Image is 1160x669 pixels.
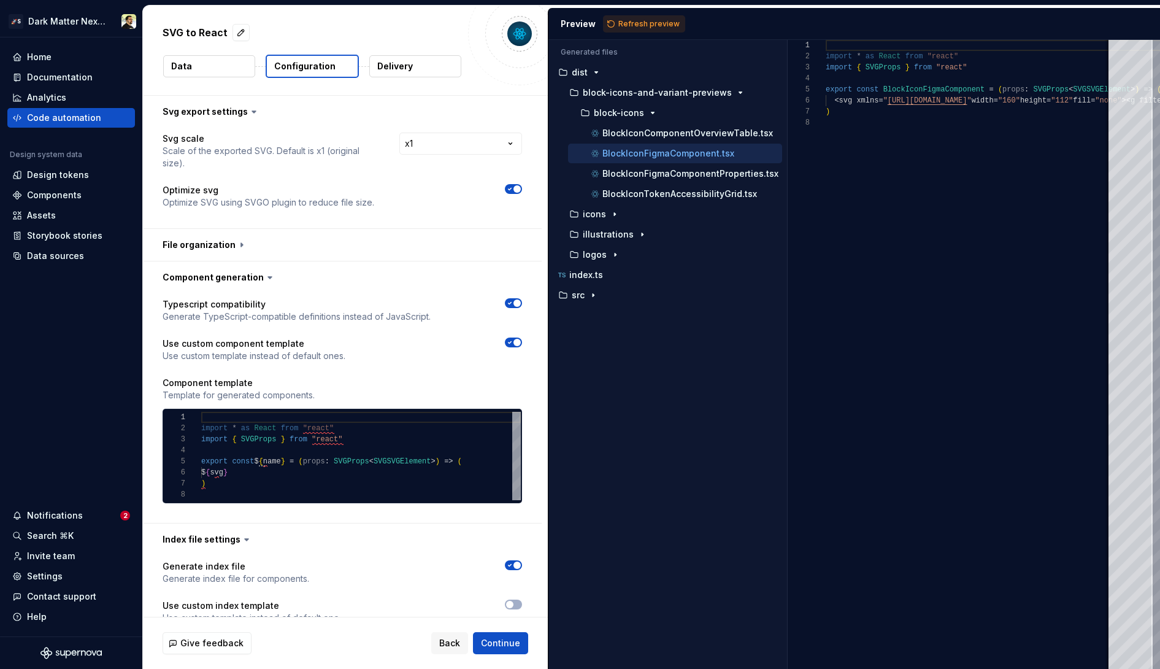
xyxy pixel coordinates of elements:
[27,590,96,603] div: Contact support
[27,51,52,63] div: Home
[553,268,782,282] button: index.ts
[163,350,345,362] p: Use custom template instead of default ones.
[1073,85,1131,94] span: SVGSVGElement
[205,468,210,477] span: {
[254,457,258,466] span: $
[826,52,852,61] span: import
[563,106,782,120] button: block-icons
[928,52,958,61] span: "react"
[568,167,782,180] button: BlockIconFigmaComponentProperties.tsx
[377,60,413,72] p: Delivery
[163,445,185,456] div: 4
[788,117,810,128] div: 8
[856,63,861,72] span: {
[163,573,309,585] p: Generate index file for components.
[163,338,345,350] p: Use custom component template
[866,63,901,72] span: SVGProps
[163,196,374,209] p: Optimize SVG using SVGO plugin to reduce file size.
[553,288,782,302] button: src
[602,189,757,199] p: BlockIconTokenAccessibilityGrid.tsx
[558,207,782,221] button: icons
[163,560,309,573] p: Generate index file
[274,60,336,72] p: Configuration
[856,85,878,94] span: const
[120,511,130,520] span: 2
[27,550,75,562] div: Invite team
[290,457,294,466] span: =
[439,637,460,649] span: Back
[232,435,236,444] span: {
[436,457,440,466] span: )
[7,587,135,606] button: Contact support
[1091,96,1095,105] span: =
[558,86,782,99] button: block-icons-and-variant-previews
[163,55,255,77] button: Data
[27,250,84,262] div: Data sources
[163,423,185,434] div: 2
[27,169,89,181] div: Design tokens
[163,489,185,500] div: 8
[914,63,932,72] span: from
[1051,96,1073,105] span: "112"
[7,506,135,525] button: Notifications2
[431,632,468,654] button: Back
[2,8,140,34] button: 🚀SDark Matter Next GenHonza Toman
[1095,96,1121,105] span: "none"
[7,206,135,225] a: Assets
[989,85,993,94] span: =
[163,184,374,196] p: Optimize svg
[1047,96,1051,105] span: =
[1069,85,1073,94] span: <
[883,96,887,105] span: "
[971,96,993,105] span: width
[210,468,223,477] span: svg
[163,377,522,389] p: Component template
[826,85,852,94] span: export
[473,632,528,654] button: Continue
[281,424,299,433] span: from
[618,19,680,29] span: Refresh preview
[163,467,185,478] div: 6
[561,18,596,30] div: Preview
[7,526,135,546] button: Search ⌘K
[936,63,967,72] span: "react"
[583,250,607,260] p: logos
[259,457,263,466] span: {
[7,68,135,87] a: Documentation
[27,509,83,522] div: Notifications
[1002,85,1024,94] span: props
[839,96,878,105] span: svg xmlns
[568,126,782,140] button: BlockIconComponentOverviewTable.tsx
[10,150,82,160] div: Design system data
[788,62,810,73] div: 3
[298,457,302,466] span: (
[905,63,909,72] span: }
[263,457,281,466] span: name
[290,435,307,444] span: from
[232,457,254,466] span: const
[180,637,244,649] span: Give feedback
[163,145,377,169] p: Scale of the exported SVG. Default is x1 (original size).
[163,412,185,423] div: 1
[27,611,47,623] div: Help
[163,311,431,323] p: Generate TypeScript-compatible definitions instead of JavaScript.
[27,230,102,242] div: Storybook stories
[27,189,82,201] div: Components
[7,546,135,566] a: Invite team
[303,457,325,466] span: props
[568,187,782,201] button: BlockIconTokenAccessibilityGrid.tsx
[163,133,377,145] p: Svg scale
[201,479,205,488] span: )
[281,435,285,444] span: }
[281,457,285,466] span: }
[312,435,342,444] span: "react"
[7,47,135,67] a: Home
[201,457,228,466] span: export
[572,290,585,300] p: src
[163,389,522,401] p: Template for generated components.
[163,456,185,467] div: 5
[223,468,228,477] span: }
[603,15,685,33] button: Refresh preview
[905,52,923,61] span: from
[572,68,588,77] p: dist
